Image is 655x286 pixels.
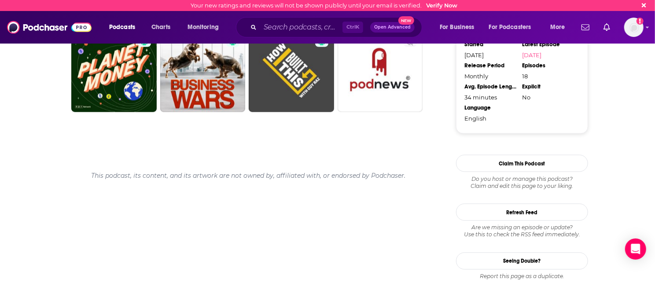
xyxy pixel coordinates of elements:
span: New [398,16,414,25]
button: open menu [181,20,230,34]
div: Claim and edit this page to your liking. [456,176,588,190]
a: 93 [71,27,157,113]
a: 63 [338,27,423,113]
a: 88 [249,27,334,113]
button: Show profile menu [624,18,644,37]
span: Monitoring [188,21,219,33]
span: For Business [440,21,475,33]
svg: Email not verified [637,18,644,25]
a: Seeing Double? [456,253,588,270]
div: Explicit [522,83,574,90]
button: open menu [544,20,576,34]
span: Ctrl K [342,22,363,33]
div: No [522,94,574,101]
button: Open AdvancedNew [370,22,415,33]
div: Avg. Episode Length [464,83,516,90]
div: This podcast, its content, and its artwork are not owned by, affiliated with, or endorsed by Podc... [67,165,430,187]
div: [DATE] [464,51,516,59]
button: open menu [103,20,147,34]
button: Refresh Feed [456,204,588,221]
div: Episodes [522,62,574,69]
div: Monthly [464,73,516,80]
a: Charts [146,20,176,34]
button: open menu [483,20,544,34]
span: Do you host or manage this podcast? [456,176,588,183]
a: Show notifications dropdown [600,20,614,35]
button: Claim This Podcast [456,155,588,172]
div: Language [464,104,516,111]
span: For Podcasters [489,21,531,33]
input: Search podcasts, credits, & more... [260,20,342,34]
span: Podcasts [109,21,135,33]
div: Your new ratings and reviews will not be shown publicly until your email is verified. [191,2,458,9]
img: Podchaser - Follow, Share and Rate Podcasts [7,19,92,36]
div: Are we missing an episode or update? Use this to check the RSS feed immediately. [456,224,588,238]
div: Started [464,41,516,48]
img: User Profile [624,18,644,37]
div: Release Period [464,62,516,69]
button: open menu [434,20,486,34]
div: 18 [522,73,574,80]
span: Open Advanced [374,25,411,29]
a: 87 [160,27,246,113]
div: Search podcasts, credits, & more... [244,17,431,37]
div: Latest Episode [522,41,574,48]
div: English [464,115,516,122]
a: Verify Now [427,2,458,9]
span: More [550,21,565,33]
span: Logged in as jbarbour [624,18,644,37]
span: Charts [151,21,170,33]
a: [DATE] [522,51,574,59]
div: Open Intercom Messenger [625,238,646,260]
div: Report this page as a duplicate. [456,273,588,280]
div: 34 minutes [464,94,516,101]
a: Show notifications dropdown [578,20,593,35]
